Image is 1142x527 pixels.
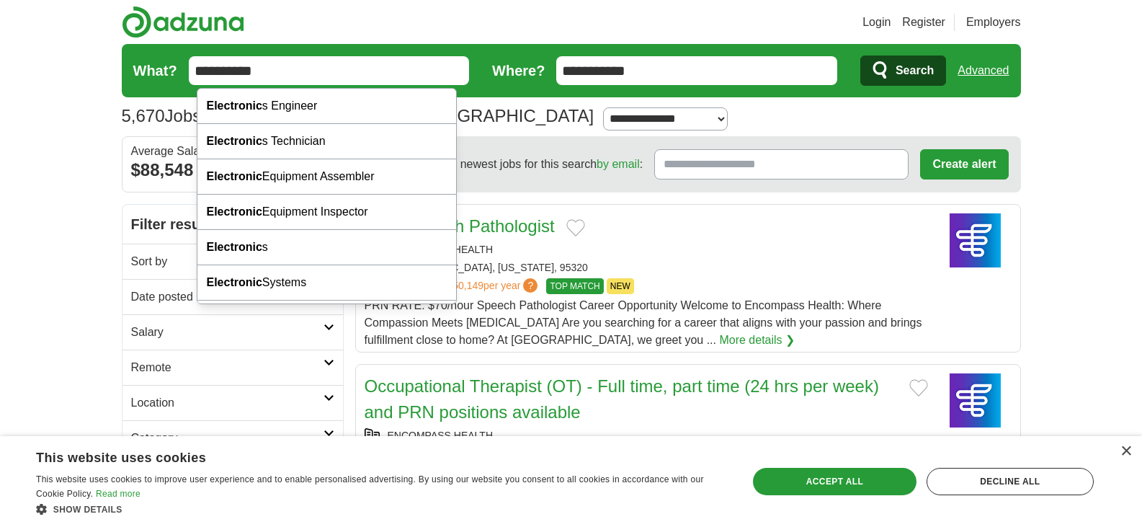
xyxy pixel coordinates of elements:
[122,314,343,350] a: Salary
[365,260,928,275] div: [GEOGRAPHIC_DATA], [US_STATE], 95320
[206,99,262,112] strong: Electronic
[131,253,324,270] h2: Sort by
[122,6,244,38] img: Adzuna logo
[122,205,343,244] h2: Filter results
[122,244,343,279] a: Sort by
[492,60,545,81] label: Where?
[197,301,456,336] div: Arrow s
[96,489,140,499] a: Read more, opens a new window
[1120,446,1131,457] div: Close
[719,332,795,349] a: More details ❯
[566,219,585,236] button: Add to favorite jobs
[902,14,945,31] a: Register
[597,158,640,170] a: by email
[753,468,916,495] div: Accept all
[197,195,456,230] div: Equipment Inspector
[365,376,879,422] a: Occupational Therapist (OT) - Full time, part time (24 hrs per week) and PRN positions available
[131,430,324,447] h2: Category
[365,299,922,346] span: PRN RATE: $70/hour Speech Pathologist Career Opportunity Welcome to Encompass Health: Where Compa...
[197,159,456,195] div: Equipment Assembler
[206,205,262,218] strong: Electronic
[607,278,634,294] span: NEW
[860,56,946,86] button: Search
[388,278,541,294] a: ESTIMATED:$50,149per year?
[546,278,603,294] span: TOP MATCH
[966,14,1021,31] a: Employers
[122,103,165,129] span: 5,670
[122,420,343,456] a: Category
[197,265,456,301] div: Systems
[131,359,324,376] h2: Remote
[36,474,704,499] span: This website uses cookies to improve user experience and to enable personalised advertising. By u...
[909,379,928,397] button: Add to favorite jobs
[131,146,334,157] div: Average Salary
[940,373,1012,428] img: Encompass Health logo
[131,157,334,183] div: $88,548
[53,505,122,515] span: Show details
[122,106,594,125] h1: Jobs in [GEOGRAPHIC_DATA], [GEOGRAPHIC_DATA]
[206,170,262,182] strong: Electronic
[36,445,691,466] div: This website uses cookies
[365,216,555,236] a: PRN Speech Pathologist
[940,213,1012,267] img: Encompass Health logo
[131,288,324,306] h2: Date posted
[206,276,262,288] strong: Electronic
[122,350,343,385] a: Remote
[206,241,262,253] strong: Electronic
[133,60,177,81] label: What?
[447,280,483,291] span: $50,149
[920,149,1008,180] button: Create alert
[197,124,456,159] div: s Technician
[396,156,643,173] span: Receive the newest jobs for this search :
[122,385,343,420] a: Location
[862,14,891,31] a: Login
[927,468,1094,495] div: Decline all
[197,89,456,124] div: s Engineer
[131,394,324,412] h2: Location
[958,56,1009,85] a: Advanced
[206,135,262,147] strong: Electronic
[197,230,456,265] div: s
[523,278,537,293] span: ?
[896,56,934,85] span: Search
[36,502,727,516] div: Show details
[388,430,494,441] a: ENCOMPASS HEALTH
[122,279,343,314] a: Date posted
[131,324,324,341] h2: Salary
